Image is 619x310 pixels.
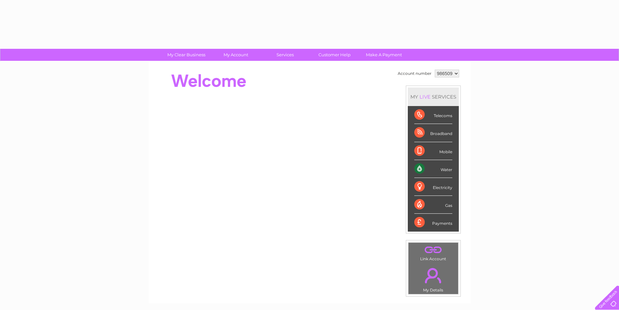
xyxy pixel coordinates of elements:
div: Broadband [414,124,452,142]
a: Customer Help [308,49,361,61]
td: Account number [396,68,433,79]
a: Make A Payment [357,49,411,61]
td: My Details [408,263,458,294]
div: Telecoms [414,106,452,124]
a: My Clear Business [160,49,213,61]
div: LIVE [418,94,432,100]
a: My Account [209,49,263,61]
a: . [410,244,457,256]
div: Electricity [414,178,452,196]
div: MY SERVICES [408,88,459,106]
a: Services [258,49,312,61]
div: Water [414,160,452,178]
div: Gas [414,196,452,214]
div: Mobile [414,142,452,160]
td: Link Account [408,242,458,263]
a: . [410,264,457,287]
div: Payments [414,214,452,231]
